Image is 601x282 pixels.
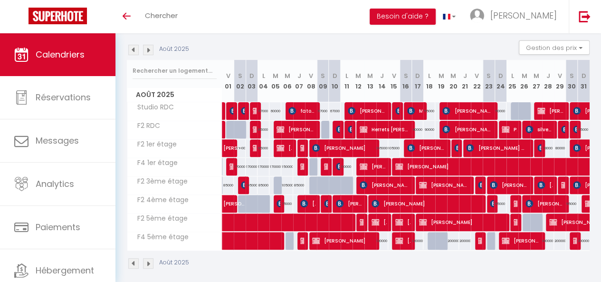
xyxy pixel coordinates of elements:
[423,102,435,120] div: 55000
[439,71,444,80] abbr: M
[129,121,164,131] span: F2 RDC
[360,120,409,138] span: Herrets [PERSON_NAME] ASANTEWAA
[297,71,301,80] abbr: J
[300,194,315,213] span: [PERSON_NAME]
[537,102,564,120] span: [PERSON_NAME]
[258,176,269,194] div: 85000
[269,158,281,175] div: 170000
[514,213,517,231] span: [PERSON_NAME]
[395,232,410,250] span: [PERSON_NAME]
[561,176,565,194] span: [PERSON_NAME]
[133,62,217,79] input: Rechercher un logement...
[253,102,257,120] span: [PERSON_NAME]
[341,60,353,102] th: 11
[554,139,566,157] div: 80000
[129,232,191,243] span: F4 5ème étage
[312,139,373,157] span: [PERSON_NAME]
[554,60,566,102] th: 29
[502,120,517,138] span: PAPE [PERSON_NAME]
[376,60,388,102] th: 14
[345,71,348,80] abbr: L
[483,60,495,102] th: 23
[511,71,514,80] abbr: L
[407,102,422,120] span: Mame [PERSON_NAME]
[258,121,269,138] div: 85000
[321,71,325,80] abbr: S
[463,71,467,80] abbr: J
[495,60,506,102] th: 24
[300,139,304,157] span: [PERSON_NAME]
[129,102,176,113] span: Studio RDC
[329,102,341,120] div: 67000
[336,157,340,175] span: [PERSON_NAME]
[222,60,234,102] th: 01
[277,194,280,213] span: [PERSON_NAME]
[412,60,424,102] th: 17
[537,139,541,157] span: [PERSON_NAME]
[392,71,396,80] abbr: V
[447,60,459,102] th: 20
[36,49,85,60] span: Calendriers
[288,102,315,120] span: fatouma oni
[490,194,494,213] span: [PERSON_NAME]
[470,9,484,23] img: ...
[226,71,230,80] abbr: V
[238,71,242,80] abbr: S
[277,120,315,138] span: [PERSON_NAME]
[229,157,233,175] span: [PERSON_NAME]
[578,232,590,250] div: 200000
[159,258,189,267] p: Août 2025
[129,139,179,150] span: F2 1er étage
[388,60,400,102] th: 15
[36,264,94,276] span: Hébergement
[364,60,376,102] th: 13
[285,71,290,80] abbr: M
[277,139,292,157] span: [PERSON_NAME]
[300,157,304,175] span: [PERSON_NAME]
[521,71,527,80] abbr: M
[269,102,281,120] div: 60000
[498,71,503,80] abbr: D
[435,60,447,102] th: 19
[234,60,246,102] th: 02
[419,176,468,194] span: [PERSON_NAME]
[490,10,557,21] span: [PERSON_NAME]
[241,176,245,194] span: [PERSON_NAME]
[582,71,586,80] abbr: D
[8,4,36,32] button: Ouvrir le widget de chat LiveChat
[423,121,435,138] div: 90000
[495,102,506,120] div: 50000
[293,176,305,194] div: 85000
[407,139,445,157] span: [PERSON_NAME]
[454,139,458,157] span: [PERSON_NAME]
[332,71,337,80] abbr: D
[219,195,230,213] a: [PERSON_NAME]
[246,158,258,175] div: 170000
[542,232,554,250] div: 180000
[269,60,281,102] th: 05
[533,71,539,80] abbr: M
[309,71,313,80] abbr: V
[360,213,363,231] span: [PERSON_NAME]
[525,120,552,138] span: silver Silver
[312,232,373,250] span: [PERSON_NAME]
[514,194,517,213] span: [PERSON_NAME]
[442,102,492,120] span: [PERSON_NAME]
[573,232,577,250] span: [PERSON_NAME]
[273,71,278,80] abbr: M
[262,71,265,80] abbr: L
[502,232,540,250] span: [PERSON_NAME]
[355,71,361,80] abbr: M
[129,158,180,168] span: F4 1er étage
[395,213,410,231] span: [PERSON_NAME]
[253,139,257,157] span: BARA MBOUP
[127,88,222,102] span: Août 2025
[542,139,554,157] div: 78000
[246,60,258,102] th: 03
[459,60,471,102] th: 21
[360,157,386,175] span: [PERSON_NAME]
[525,194,563,213] span: [PERSON_NAME]
[300,232,304,250] span: [PERSON_NAME]
[372,194,478,213] span: [PERSON_NAME]
[159,45,189,54] p: Août 2025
